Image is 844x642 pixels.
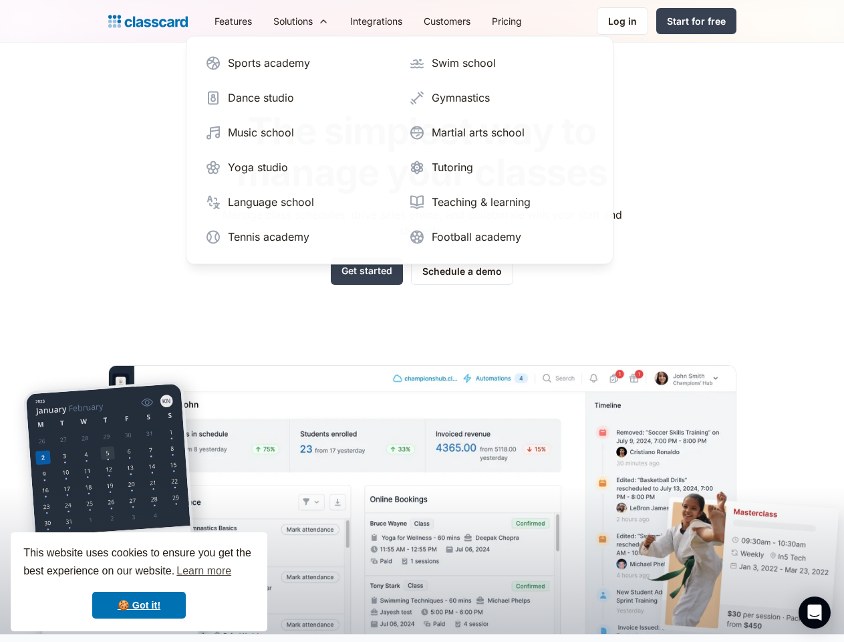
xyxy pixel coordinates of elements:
[228,229,309,245] div: Tennis academy
[186,35,613,264] nav: Solutions
[404,223,599,250] a: Football academy
[799,597,831,629] div: Open Intercom Messenger
[404,84,599,111] a: Gymnastics
[656,8,736,34] a: Start for free
[200,49,396,76] a: Sports academy
[432,194,531,210] div: Teaching & learning
[432,90,490,106] div: Gymnastics
[23,545,255,581] span: This website uses cookies to ensure you get the best experience on our website.
[228,159,288,175] div: Yoga studio
[481,6,533,36] a: Pricing
[200,119,396,146] a: Music school
[597,7,648,35] a: Log in
[413,6,481,36] a: Customers
[432,55,496,71] div: Swim school
[228,90,294,106] div: Dance studio
[411,257,513,285] a: Schedule a demo
[204,6,263,36] a: Features
[404,49,599,76] a: Swim school
[228,55,310,71] div: Sports academy
[432,229,521,245] div: Football academy
[200,84,396,111] a: Dance studio
[404,189,599,215] a: Teaching & learning
[339,6,413,36] a: Integrations
[228,124,294,140] div: Music school
[404,154,599,181] a: Tutoring
[200,223,396,250] a: Tennis academy
[92,592,186,619] a: dismiss cookie message
[432,159,473,175] div: Tutoring
[108,12,188,31] a: home
[200,189,396,215] a: Language school
[331,257,403,285] a: Get started
[273,14,313,28] div: Solutions
[228,194,314,210] div: Language school
[263,6,339,36] div: Solutions
[432,124,525,140] div: Martial arts school
[404,119,599,146] a: Martial arts school
[608,14,637,28] div: Log in
[174,561,233,581] a: learn more about cookies
[200,154,396,181] a: Yoga studio
[667,14,726,28] div: Start for free
[11,532,267,631] div: cookieconsent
